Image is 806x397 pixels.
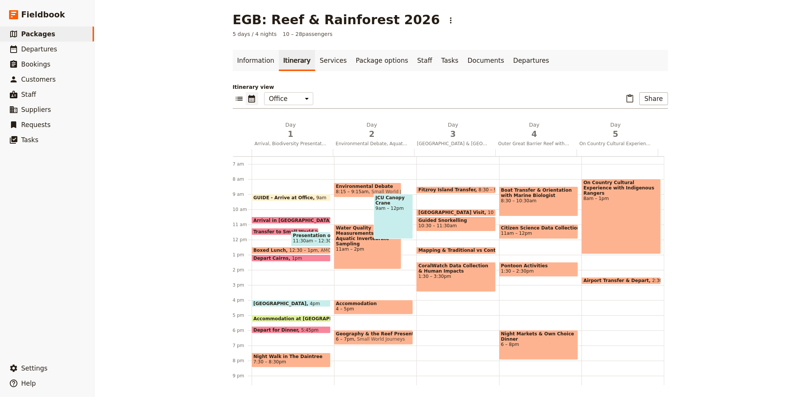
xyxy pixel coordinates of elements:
[418,248,579,253] span: Mapping & Traditional vs Contemporary Management Activity
[334,183,401,197] div: Environmental Debate8:15 – 9:15amSmall World Journeys
[254,301,310,306] span: [GEOGRAPHIC_DATA]
[577,141,655,147] span: On Country Cultural Experience with Indigenous Rangers
[501,198,576,203] span: 8:30 – 10:30am
[583,196,659,201] span: 8am – 1pm
[580,121,652,140] h2: Day
[333,141,411,147] span: Environmental Debate, Aquatic Invertebrate Sampling & Canopy Crane
[252,326,331,333] div: Depart for Dinner5:45pm
[336,129,408,140] span: 2
[252,121,333,149] button: Day1Arrival, Biodiversity Presentation & Daintree Rainforest
[21,30,55,38] span: Packages
[498,121,571,140] h2: Day
[501,225,576,231] span: Citizen Science Data Collection & Species & Predator Identification
[354,337,405,342] span: Small World Journeys
[418,263,494,274] span: CoralWatch Data Collection & Human Impacts
[246,92,258,105] button: Calendar view
[444,14,457,27] button: Actions
[254,316,359,321] span: Accommodation at [GEOGRAPHIC_DATA]
[252,254,331,262] div: Depart Cairns1pm
[501,188,576,198] span: Boat Transfer & Orientation with Marine Biologist
[233,30,277,38] span: 5 days / 4 nights
[418,187,478,192] span: Fitzroy Island Transfer
[376,206,412,211] span: 9am – 12pm
[501,263,576,268] span: Pontoon Activities
[501,268,534,274] span: 1:30 – 2:30pm
[293,233,329,238] span: Presentation on Biodiversity and The Wet Tropics
[233,327,252,333] div: 6 pm
[316,195,326,200] span: 9am
[416,186,495,194] div: Fitzroy Island Transfer8:30 – 9am
[315,50,351,71] a: Services
[336,331,411,337] span: Geography & the Reef Presentation
[336,225,399,247] span: Water Quality Measurements & Aquatic Invertebrate Sampling
[21,121,51,129] span: Requests
[418,210,488,215] span: [GEOGRAPHIC_DATA] Visit
[495,121,577,149] button: Day4Outer Great Barrier Reef with Marine Biologist
[463,50,509,71] a: Documents
[417,129,489,140] span: 3
[418,223,457,228] span: 10:30 – 11:30am
[21,9,65,20] span: Fieldbook
[374,194,413,239] div: JCU Canopy Crane9am – 12pm
[21,76,56,83] span: Customers
[417,121,489,140] h2: Day
[499,224,578,239] div: Citizen Science Data Collection & Species & Predator Identification11am – 12pm
[254,359,286,364] span: 7:30 – 8:30pm
[21,364,48,372] span: Settings
[623,92,636,105] button: Paste itinerary item
[254,195,317,200] span: GUIDE - Arrive at Office
[233,297,252,303] div: 4 pm
[233,12,440,27] h1: EGB: Reef & Rainforest 2026
[416,209,495,216] div: [GEOGRAPHIC_DATA] Visit10 – 10:30am
[414,121,495,149] button: Day3[GEOGRAPHIC_DATA] & [GEOGRAPHIC_DATA]
[499,330,578,360] div: Night Markets & Own Choice Dinner6 – 8pm
[501,342,576,347] span: 6 – 8pm
[582,179,661,254] div: On Country Cultural Experience with Indigenous Rangers8am – 1pm
[583,278,652,283] span: Airport Transfer & Depart
[333,121,414,149] button: Day2Environmental Debate, Aquatic Invertebrate Sampling & Canopy Crane
[501,231,532,236] span: 11am – 12pm
[368,189,419,194] span: Small World Journeys
[283,30,333,38] span: 10 – 28 passengers
[351,50,413,71] a: Package options
[318,248,352,253] span: AMO Catering
[21,45,57,53] span: Departures
[577,121,658,149] button: Day5On Country Cultural Experience with Indigenous Rangers
[233,206,252,212] div: 10 am
[233,161,252,167] div: 7 am
[416,262,495,292] div: CoralWatch Data Collection & Human Impacts1:30 – 3:30pm
[255,121,327,140] h2: Day
[233,312,252,318] div: 5 pm
[21,136,39,144] span: Tasks
[509,50,554,71] a: Departures
[233,373,252,379] div: 9 pm
[336,337,354,342] span: 6 – 7pm
[21,106,51,113] span: Suppliers
[293,238,339,243] span: 11:30am – 12:30pm
[336,301,411,306] span: Accommodation
[495,141,574,147] span: Outer Great Barrier Reef with Marine Biologist
[336,121,408,140] h2: Day
[334,224,401,269] div: Water Quality Measurements & Aquatic Invertebrate Sampling11am – 2pm
[252,228,319,235] div: Transfer to Small World Journeys Presentation Room
[233,191,252,197] div: 9 am
[478,187,504,192] span: 8:30 – 9am
[336,189,369,194] span: 8:15 – 9:15am
[255,129,327,140] span: 1
[414,141,492,147] span: [GEOGRAPHIC_DATA] & [GEOGRAPHIC_DATA]
[233,83,668,91] p: Itinerary view
[413,50,437,71] a: Staff
[501,331,576,342] span: Night Markets & Own Choice Dinner
[499,262,578,277] div: Pontoon Activities1:30 – 2:30pm
[233,50,279,71] a: Information
[233,237,252,243] div: 12 pm
[233,282,252,288] div: 3 pm
[652,278,678,283] span: 2:30 – 3pm
[289,248,318,253] span: 12:30 – 1pm
[334,330,413,345] div: Geography & the Reef Presentation6 – 7pmSmall World Journeys
[301,327,319,332] span: 5:45pm
[418,218,494,223] span: Guided Snorkelling
[21,380,36,387] span: Help
[254,218,335,223] span: Arrival in [GEOGRAPHIC_DATA]
[292,256,302,261] span: 1pm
